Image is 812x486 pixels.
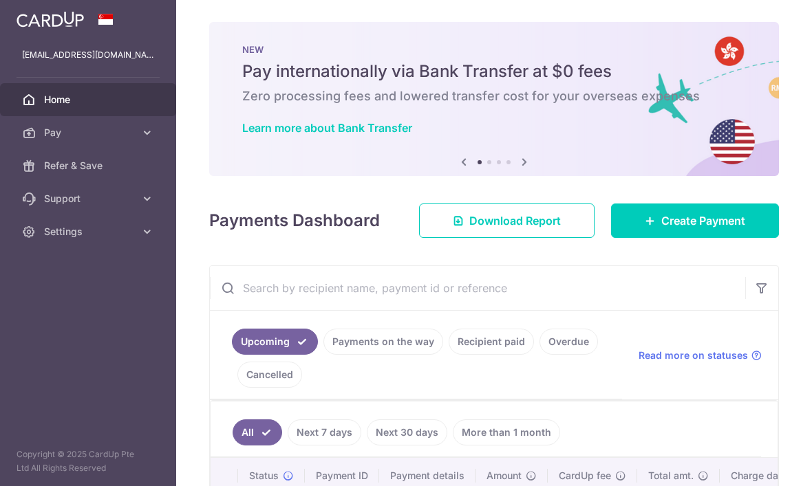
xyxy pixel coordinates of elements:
a: More than 1 month [453,419,560,445]
a: Next 30 days [367,419,447,445]
input: Search by recipient name, payment id or reference [210,266,745,310]
span: Total amt. [648,469,694,483]
span: Pay [44,126,135,140]
img: Bank transfer banner [209,22,779,176]
span: Read more on statuses [639,349,748,362]
span: Refer & Save [44,159,135,173]
iframe: Opens a widget where you can find more information [722,445,798,479]
h5: Pay internationally via Bank Transfer at $0 fees [242,60,746,82]
img: CardUp [17,11,84,27]
span: CardUp fee [559,469,611,483]
p: NEW [242,44,746,55]
span: Home [44,93,135,107]
span: Amount [487,469,522,483]
span: Support [44,192,135,206]
h4: Payments Dashboard [209,208,380,233]
p: [EMAIL_ADDRESS][DOMAIN_NAME] [22,48,154,62]
a: Next 7 days [288,419,361,445]
a: Payments on the way [323,329,443,355]
h6: Zero processing fees and lowered transfer cost for your overseas expenses [242,88,746,104]
span: Create Payment [661,212,745,229]
a: Overdue [539,329,598,355]
span: Status [249,469,279,483]
span: Settings [44,225,135,239]
a: Create Payment [611,203,779,238]
a: Upcoming [232,329,318,355]
a: Read more on statuses [639,349,762,362]
a: Cancelled [237,362,302,388]
a: Learn more about Bank Transfer [242,121,412,135]
a: Recipient paid [449,329,534,355]
a: All [233,419,282,445]
span: Download Report [469,212,561,229]
a: Download Report [419,203,595,238]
